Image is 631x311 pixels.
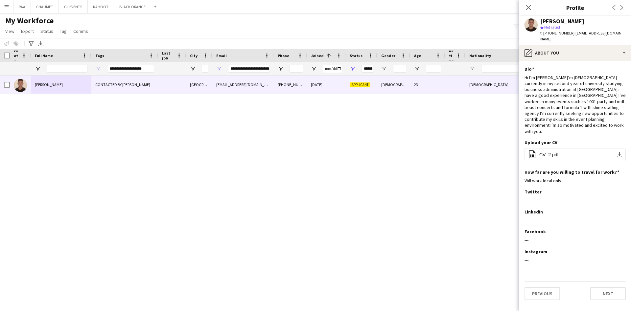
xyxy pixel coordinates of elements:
[350,66,356,72] button: Open Filter Menu
[311,66,317,72] button: Open Filter Menu
[216,53,227,58] span: Email
[540,31,623,41] span: | [EMAIL_ADDRESS][DOMAIN_NAME]
[350,53,362,58] span: Status
[57,27,69,35] a: Tag
[274,76,307,94] div: [PHONE_NUMBER]
[377,76,410,94] div: [DEMOGRAPHIC_DATA]
[525,169,619,175] h3: How far are you willing to travel for work?
[381,66,387,72] button: Open Filter Menu
[13,0,31,13] button: RAA
[350,82,370,87] span: Applicant
[525,217,626,223] div: ---
[525,148,626,161] button: CV_2.pdf
[91,76,158,94] div: CONTACTED BY [PERSON_NAME]
[278,53,289,58] span: Phone
[14,48,19,63] span: Photo
[190,53,198,58] span: City
[525,66,534,72] h3: Bio
[37,40,45,48] app-action-btn: Export XLSX
[539,152,558,157] span: CV_2.pdf
[481,65,527,73] input: Nationality Filter Input
[35,82,63,87] span: [PERSON_NAME]
[414,53,421,58] span: Age
[95,53,104,58] span: Tags
[38,27,56,35] a: Status
[449,48,454,63] span: Rating
[393,65,406,73] input: Gender Filter Input
[381,53,395,58] span: Gender
[525,178,626,184] div: Will work local only
[307,76,346,94] div: [DATE]
[60,28,67,34] span: Tag
[311,53,324,58] span: Joined
[47,65,87,73] input: Full Name Filter Input
[31,0,59,13] button: CHAUMET
[18,27,36,35] a: Export
[162,51,174,60] span: Last job
[525,237,626,243] div: ---
[410,76,445,94] div: 23
[14,79,27,92] img: Abdulaziz Sawtari
[414,66,420,72] button: Open Filter Menu
[71,27,91,35] a: Comms
[544,25,560,30] span: Not rated
[525,229,546,234] h3: Facebook
[469,53,491,58] span: Nationality
[519,45,631,61] div: About you
[35,66,41,72] button: Open Filter Menu
[186,76,212,94] div: [GEOGRAPHIC_DATA]
[465,76,531,94] div: [DEMOGRAPHIC_DATA]
[540,31,574,35] span: t. [PHONE_NUMBER]
[525,287,560,300] button: Previous
[525,189,542,195] h3: Twitter
[323,65,342,73] input: Joined Filter Input
[540,18,584,24] div: [PERSON_NAME]
[88,0,114,13] button: KAHOOT
[525,257,626,263] div: ---
[21,28,34,34] span: Export
[114,0,151,13] button: BLACK ORANGE
[212,76,274,94] div: [EMAIL_ADDRESS][DOMAIN_NAME]
[27,40,35,48] app-action-btn: Advanced filters
[73,28,88,34] span: Comms
[525,209,543,215] h3: LinkedIn
[216,66,222,72] button: Open Filter Menu
[3,27,17,35] a: View
[525,75,626,134] div: Hi I’m [PERSON_NAME]’m [DEMOGRAPHIC_DATA] currently in my second year of university studying busi...
[228,65,270,73] input: Email Filter Input
[59,0,88,13] button: GL EVENTS
[290,65,303,73] input: Phone Filter Input
[590,287,626,300] button: Next
[35,53,53,58] span: Full Name
[40,28,53,34] span: Status
[95,66,101,72] button: Open Filter Menu
[519,3,631,12] h3: Profile
[525,198,626,204] div: ---
[5,28,14,34] span: View
[278,66,284,72] button: Open Filter Menu
[5,16,54,26] span: My Workforce
[202,65,208,73] input: City Filter Input
[525,249,547,255] h3: Instagram
[426,65,441,73] input: Age Filter Input
[190,66,196,72] button: Open Filter Menu
[525,140,557,145] h3: Upload your CV
[469,66,475,72] button: Open Filter Menu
